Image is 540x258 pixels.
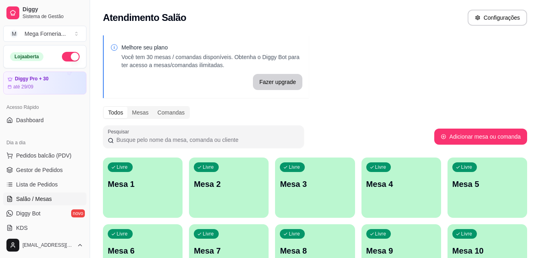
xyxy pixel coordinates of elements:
[10,52,43,61] div: Loja aberta
[121,43,302,51] p: Melhore seu plano
[289,164,300,170] p: Livre
[203,231,214,237] p: Livre
[3,178,86,191] a: Lista de Pedidos
[108,178,178,190] p: Mesa 1
[3,221,86,234] a: KDS
[16,152,72,160] span: Pedidos balcão (PDV)
[3,164,86,176] a: Gestor de Pedidos
[3,235,86,255] button: [EMAIL_ADDRESS][DOMAIN_NAME]
[461,231,472,237] p: Livre
[194,178,264,190] p: Mesa 2
[452,178,522,190] p: Mesa 5
[3,101,86,114] div: Acesso Rápido
[16,195,52,203] span: Salão / Mesas
[13,84,33,90] article: até 29/09
[253,74,302,90] button: Fazer upgrade
[62,52,80,61] button: Alterar Status
[280,178,350,190] p: Mesa 3
[375,164,386,170] p: Livre
[3,72,86,94] a: Diggy Pro + 30até 29/09
[103,158,183,218] button: LivreMesa 1
[16,224,28,232] span: KDS
[104,107,127,118] div: Todos
[3,26,86,42] button: Select a team
[16,180,58,188] span: Lista de Pedidos
[23,13,83,20] span: Sistema de Gestão
[3,114,86,127] a: Dashboard
[114,136,299,144] input: Pesquisar
[452,245,522,256] p: Mesa 10
[361,158,441,218] button: LivreMesa 4
[275,158,355,218] button: LivreMesa 3
[189,158,269,218] button: LivreMesa 2
[434,129,527,145] button: Adicionar mesa ou comanda
[117,231,128,237] p: Livre
[194,245,264,256] p: Mesa 7
[108,128,132,135] label: Pesquisar
[15,76,49,82] article: Diggy Pro + 30
[121,53,302,69] p: Você tem 30 mesas / comandas disponíveis. Obtenha o Diggy Bot para ter acesso a mesas/comandas il...
[127,107,153,118] div: Mesas
[23,6,83,13] span: Diggy
[289,231,300,237] p: Livre
[366,245,436,256] p: Mesa 9
[375,231,386,237] p: Livre
[16,209,41,217] span: Diggy Bot
[280,245,350,256] p: Mesa 8
[16,116,44,124] span: Dashboard
[117,164,128,170] p: Livre
[16,166,63,174] span: Gestor de Pedidos
[103,11,186,24] h2: Atendimento Salão
[153,107,189,118] div: Comandas
[448,158,527,218] button: LivreMesa 5
[3,192,86,205] a: Salão / Mesas
[468,10,527,26] button: Configurações
[3,136,86,149] div: Dia a dia
[3,3,86,23] a: DiggySistema de Gestão
[23,242,74,248] span: [EMAIL_ADDRESS][DOMAIN_NAME]
[25,30,66,38] div: Mega Forneria ...
[10,30,18,38] span: M
[203,164,214,170] p: Livre
[461,164,472,170] p: Livre
[3,207,86,220] a: Diggy Botnovo
[108,245,178,256] p: Mesa 6
[366,178,436,190] p: Mesa 4
[3,149,86,162] button: Pedidos balcão (PDV)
